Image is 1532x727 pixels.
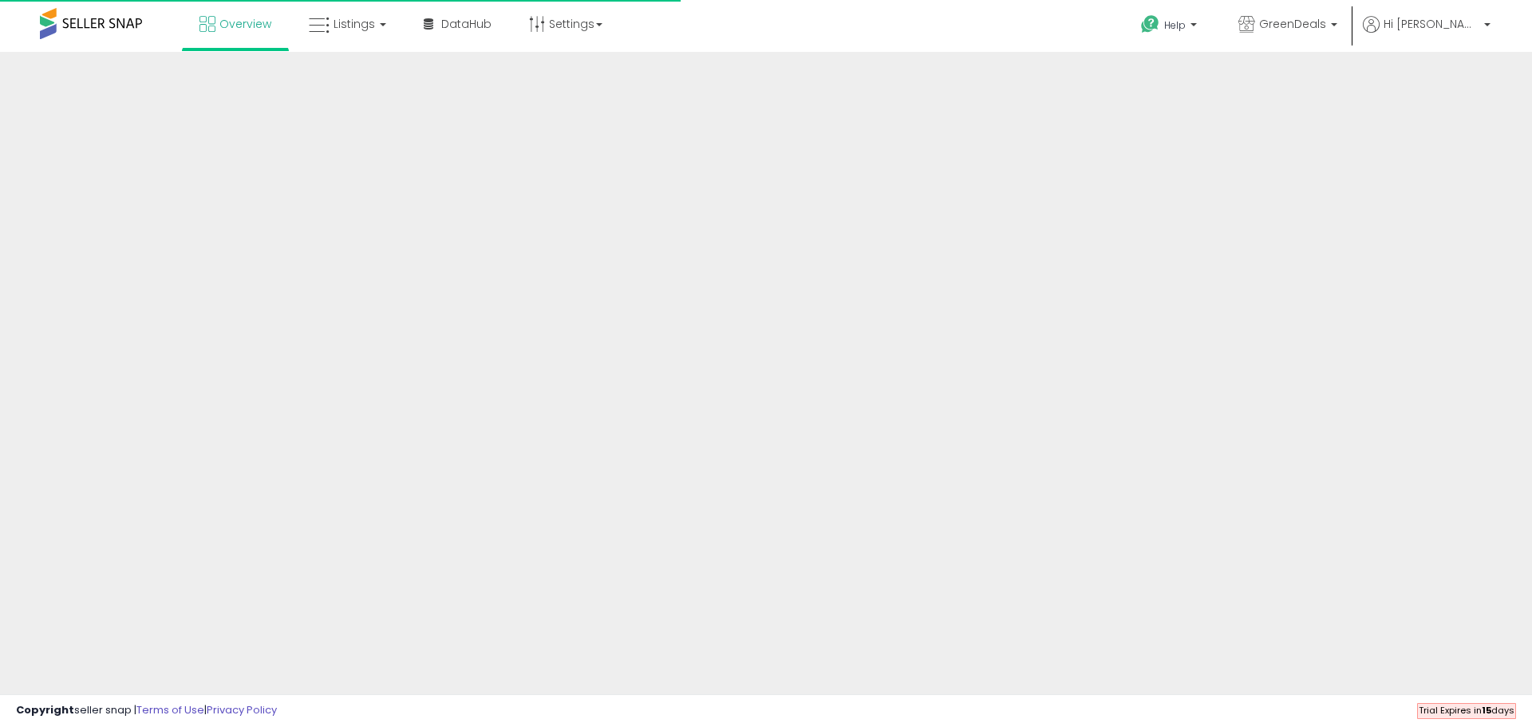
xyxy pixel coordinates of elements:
[1259,16,1326,32] span: GreenDeals
[16,702,74,717] strong: Copyright
[441,16,492,32] span: DataHub
[16,703,277,718] div: seller snap | |
[1363,16,1491,52] a: Hi [PERSON_NAME]
[334,16,375,32] span: Listings
[1140,14,1160,34] i: Get Help
[136,702,204,717] a: Terms of Use
[1482,704,1491,717] b: 15
[207,702,277,717] a: Privacy Policy
[1128,2,1213,52] a: Help
[1384,16,1479,32] span: Hi [PERSON_NAME]
[219,16,271,32] span: Overview
[1419,704,1514,717] span: Trial Expires in days
[1164,18,1186,32] span: Help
